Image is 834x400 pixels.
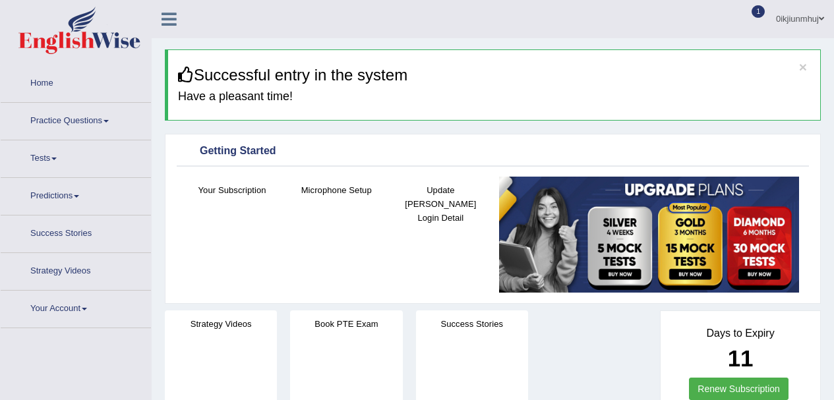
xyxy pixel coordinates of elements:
[178,67,810,84] h3: Successful entry in the system
[180,142,806,161] div: Getting Started
[178,90,810,103] h4: Have a pleasant time!
[1,103,151,136] a: Practice Questions
[395,183,486,225] h4: Update [PERSON_NAME] Login Detail
[1,140,151,173] a: Tests
[416,317,528,331] h4: Success Stories
[675,328,806,339] h4: Days to Expiry
[1,253,151,286] a: Strategy Videos
[1,291,151,324] a: Your Account
[291,183,382,197] h4: Microphone Setup
[752,5,765,18] span: 1
[728,345,754,371] b: 11
[1,65,151,98] a: Home
[799,60,807,74] button: ×
[165,317,277,331] h4: Strategy Videos
[1,178,151,211] a: Predictions
[290,317,402,331] h4: Book PTE Exam
[1,215,151,248] a: Success Stories
[689,378,789,400] a: Renew Subscription
[187,183,278,197] h4: Your Subscription
[499,177,799,293] img: small5.jpg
